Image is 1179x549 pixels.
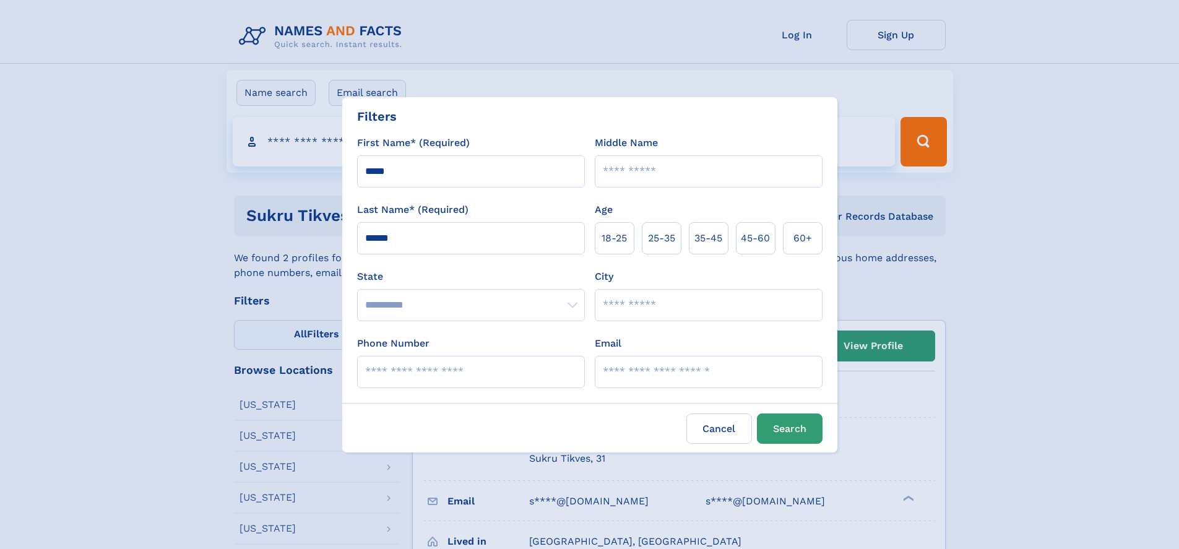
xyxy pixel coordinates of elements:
[602,231,627,246] span: 18‑25
[686,413,752,444] label: Cancel
[757,413,823,444] button: Search
[357,336,430,351] label: Phone Number
[741,231,770,246] span: 45‑60
[595,269,613,284] label: City
[357,269,585,284] label: State
[357,202,469,217] label: Last Name* (Required)
[694,231,722,246] span: 35‑45
[595,136,658,150] label: Middle Name
[793,231,812,246] span: 60+
[595,202,613,217] label: Age
[595,336,621,351] label: Email
[648,231,675,246] span: 25‑35
[357,136,470,150] label: First Name* (Required)
[357,107,397,126] div: Filters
